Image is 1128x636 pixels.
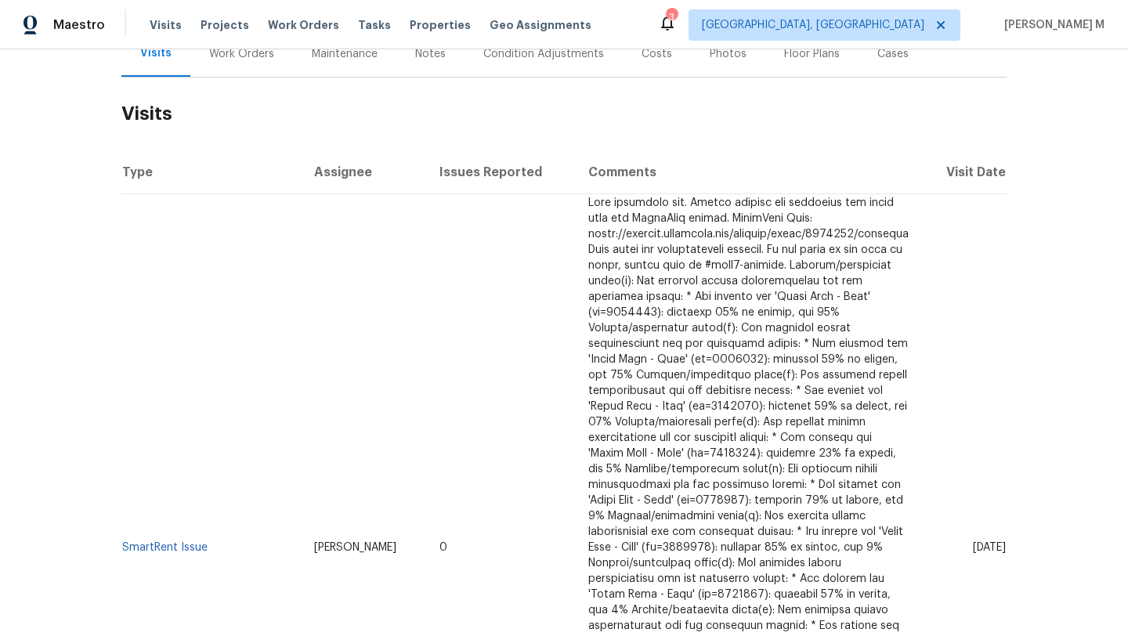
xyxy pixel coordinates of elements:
span: 0 [439,542,447,553]
th: Issues Reported [427,150,576,194]
span: Projects [201,17,249,33]
div: 3 [666,9,677,25]
span: Maestro [53,17,105,33]
div: Maintenance [312,46,378,62]
span: Tasks [358,20,391,31]
div: Visits [140,45,172,61]
div: Cases [877,46,909,62]
span: Geo Assignments [490,17,591,33]
div: Costs [642,46,672,62]
th: Type [121,150,302,194]
th: Comments [576,150,921,194]
div: Condition Adjustments [483,46,604,62]
div: Photos [710,46,747,62]
span: [PERSON_NAME] [314,542,396,553]
h2: Visits [121,78,1007,150]
span: Properties [410,17,471,33]
span: [DATE] [973,542,1006,553]
th: Visit Date [921,150,1007,194]
th: Assignee [302,150,427,194]
div: Work Orders [209,46,274,62]
span: [GEOGRAPHIC_DATA], [GEOGRAPHIC_DATA] [702,17,924,33]
span: [PERSON_NAME] M [998,17,1104,33]
span: Work Orders [268,17,339,33]
div: Floor Plans [784,46,840,62]
div: Notes [415,46,446,62]
a: SmartRent Issue [122,542,208,553]
span: Visits [150,17,182,33]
